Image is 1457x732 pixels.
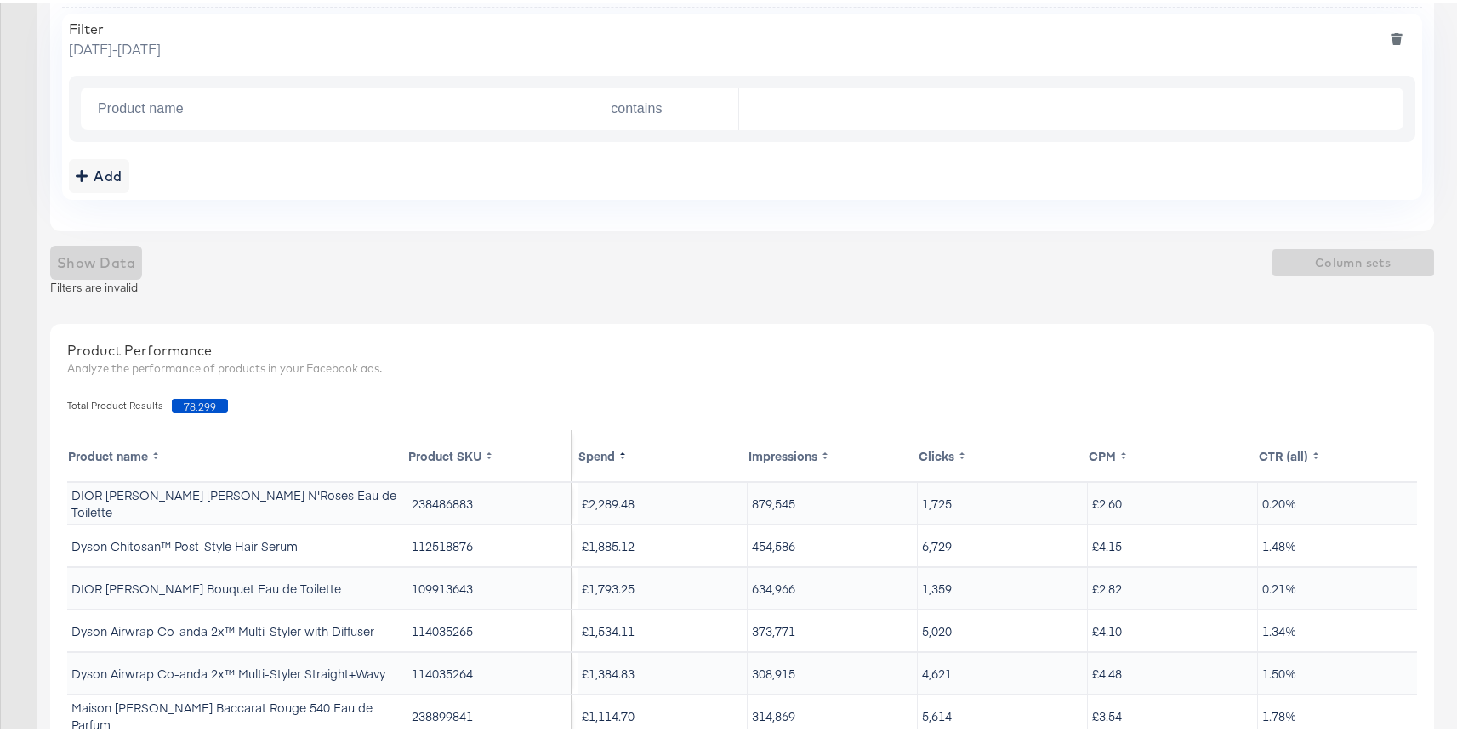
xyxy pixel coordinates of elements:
td: 114035264 [407,650,572,690]
td: £4.15 [1088,522,1258,563]
td: 4,621 [918,650,1088,690]
td: £2.60 [1088,479,1258,520]
div: Filter [69,17,161,34]
td: 1.50% [1258,650,1428,690]
td: DIOR [PERSON_NAME] Bouquet Eau de Toilette [67,565,407,605]
td: 1,725 [918,479,1088,520]
th: Toggle SortBy [67,427,407,478]
td: £1,534.11 [578,607,748,648]
td: 109913643 [407,565,572,605]
td: 5,020 [918,607,1088,648]
button: deletefilters [1379,17,1414,55]
td: 879,545 [748,479,918,520]
th: Toggle SortBy [748,427,918,478]
th: Toggle SortBy [578,427,748,478]
td: 1,359 [918,565,1088,605]
span: 78,299 [172,395,228,410]
td: £1,384.83 [578,650,748,690]
td: Dyson Chitosan™ Post-Style Hair Serum [67,522,407,563]
td: £4.10 [1088,607,1258,648]
th: Toggle SortBy [1258,427,1428,478]
button: Open [494,94,508,107]
td: £2,289.48 [578,479,748,520]
td: Dyson Airwrap Co-anda 2x™ Multi-Styler with Diffuser [67,607,407,648]
td: £2.82 [1088,565,1258,605]
div: Filters are invalid [50,242,1434,306]
td: £1,793.25 [578,565,748,605]
th: Toggle SortBy [1088,427,1258,478]
td: 634,966 [748,565,918,605]
td: 0.20% [1258,479,1428,520]
div: Analyze the performance of products in your Facebook ads. [67,357,1417,373]
button: Open [712,94,726,107]
td: £1,885.12 [578,522,748,563]
td: 6,729 [918,522,1088,563]
td: DIOR [PERSON_NAME] [PERSON_NAME] N'Roses Eau de Toilette [67,479,407,520]
button: addbutton [69,156,129,190]
td: 308,915 [748,650,918,690]
span: [DATE] - [DATE] [69,36,161,55]
td: 454,586 [748,522,918,563]
span: Total Product Results [67,395,172,410]
div: Add [76,161,122,184]
td: 112518876 [407,522,572,563]
th: Toggle SortBy [407,427,572,478]
td: 0.21% [1258,565,1428,605]
td: 238486883 [407,479,572,520]
td: 1.48% [1258,522,1428,563]
td: Dyson Airwrap Co-anda 2x™ Multi-Styler Straight+Wavy [67,650,407,690]
td: 373,771 [748,607,918,648]
td: 1.34% [1258,607,1428,648]
th: Toggle SortBy [918,427,1088,478]
div: Product Performance [67,338,1417,357]
td: 114035265 [407,607,572,648]
td: £4.48 [1088,650,1258,690]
